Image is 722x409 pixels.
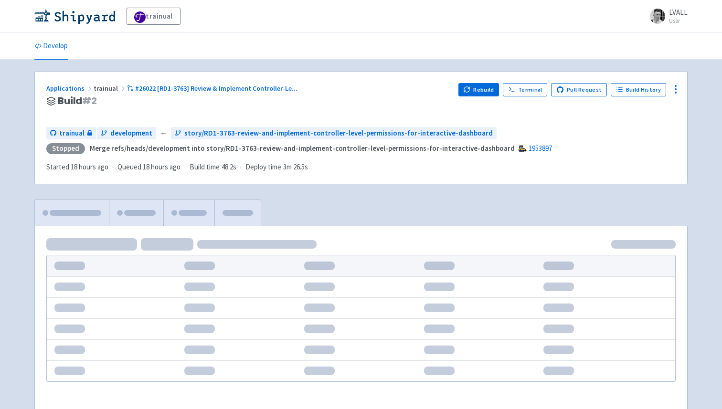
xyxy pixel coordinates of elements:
[34,33,68,60] a: Develop
[529,144,552,153] a: 1953897
[669,8,688,17] span: LVALL
[94,84,127,93] span: trainual
[58,95,97,106] span: Build
[551,83,607,96] a: Pull Request
[71,162,108,171] time: 18 hours ago
[59,128,85,139] span: trainual
[127,84,299,93] a: #26022 [RD1-3763] Review & Implement Controller-Le...
[82,94,97,107] span: # 2
[143,162,180,171] time: 18 hours ago
[46,162,108,171] span: Started
[644,9,688,24] a: LVALL User
[160,128,167,139] span: ←
[46,84,94,93] a: Applications
[190,162,220,173] span: Build time
[46,162,314,173] div: · · ·
[46,127,96,140] a: trainual
[283,162,308,173] span: 3m 26.5s
[97,127,156,140] a: development
[669,18,688,24] small: User
[110,128,152,139] span: development
[127,8,180,25] a: trainual
[171,127,497,140] a: story/RD1-3763-review-and-implement-controller-level-permissions-for-interactive-dashboard
[117,162,180,171] span: Queued
[458,83,499,96] button: Rebuild
[184,128,493,139] span: story/RD1-3763-review-and-implement-controller-level-permissions-for-interactive-dashboard
[46,143,85,154] div: Stopped
[222,162,236,173] span: 48.2s
[611,83,666,96] a: Build History
[245,162,281,173] span: Deploy time
[503,83,547,96] a: Terminal
[90,144,515,153] strong: Merge refs/heads/development into story/RD1-3763-review-and-implement-controller-level-permission...
[34,9,115,24] img: Shipyard logo
[135,84,297,93] span: #26022 [RD1-3763] Review & Implement Controller-Le ...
